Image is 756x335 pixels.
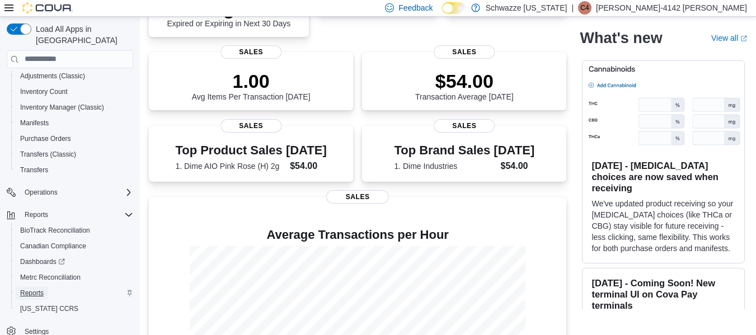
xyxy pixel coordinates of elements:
a: Purchase Orders [16,132,76,145]
div: Transaction Average [DATE] [415,70,514,101]
span: Load All Apps in [GEOGRAPHIC_DATA] [31,23,133,46]
button: Transfers [11,162,138,178]
span: Purchase Orders [16,132,133,145]
span: Transfers (Classic) [16,148,133,161]
svg: External link [740,35,747,42]
p: [PERSON_NAME]-4142 [PERSON_NAME] [596,1,747,15]
button: Inventory Manager (Classic) [11,100,138,115]
a: Inventory Manager (Classic) [16,101,109,114]
span: BioTrack Reconciliation [20,226,90,235]
span: Washington CCRS [16,302,133,315]
p: $54.00 [415,70,514,92]
dt: 1. Dime AIO Pink Rose (H) 2g [175,161,285,172]
span: Transfers (Classic) [20,150,76,159]
button: Transfers (Classic) [11,147,138,162]
a: BioTrack Reconciliation [16,224,95,237]
span: Inventory Manager (Classic) [16,101,133,114]
a: Reports [16,286,48,300]
dd: $54.00 [290,159,327,173]
dd: $54.00 [501,159,535,173]
span: Operations [20,186,133,199]
button: Reports [11,285,138,301]
button: Canadian Compliance [11,238,138,254]
span: Purchase Orders [20,134,71,143]
span: Metrc Reconciliation [16,271,133,284]
p: 1.00 [192,70,311,92]
span: Reports [20,289,44,298]
span: Sales [326,190,389,204]
a: Inventory Count [16,85,72,98]
span: Adjustments (Classic) [16,69,133,83]
span: Manifests [16,116,133,130]
button: Reports [2,207,138,223]
p: | [571,1,574,15]
button: Reports [20,208,53,221]
button: BioTrack Reconciliation [11,223,138,238]
p: We've updated product receiving so your [MEDICAL_DATA] choices (like THCa or CBG) stay visible fo... [591,198,735,254]
button: Inventory Count [11,84,138,100]
h2: What's new [580,29,662,47]
button: Operations [20,186,62,199]
h3: Top Brand Sales [DATE] [394,144,534,157]
span: Inventory Manager (Classic) [20,103,104,112]
button: Manifests [11,115,138,131]
span: Dashboards [20,257,65,266]
p: Schwazze [US_STATE] [486,1,567,15]
span: Metrc Reconciliation [20,273,81,282]
a: Transfers [16,163,53,177]
h3: [DATE] - Coming Soon! New terminal UI on Cova Pay terminals [591,277,735,311]
a: Dashboards [11,254,138,270]
span: Transfers [16,163,133,177]
h3: Top Product Sales [DATE] [175,144,326,157]
div: Cindy-4142 Aguilar [578,1,591,15]
span: Reports [25,210,48,219]
span: C4 [580,1,589,15]
button: Operations [2,185,138,200]
dt: 1. Dime Industries [394,161,496,172]
a: Transfers (Classic) [16,148,81,161]
span: Dashboards [16,255,133,268]
span: Transfers [20,166,48,174]
span: Sales [220,45,282,59]
span: Canadian Compliance [16,239,133,253]
span: Manifests [20,119,49,128]
a: View allExternal link [711,34,747,43]
span: Sales [434,45,495,59]
h3: [DATE] - [MEDICAL_DATA] choices are now saved when receiving [591,160,735,194]
span: BioTrack Reconciliation [16,224,133,237]
span: Adjustments (Classic) [20,72,85,81]
span: Reports [20,208,133,221]
a: [US_STATE] CCRS [16,302,83,315]
span: [US_STATE] CCRS [20,304,78,313]
button: Adjustments (Classic) [11,68,138,84]
span: Canadian Compliance [20,242,86,251]
span: Reports [16,286,133,300]
img: Cova [22,2,73,13]
a: Dashboards [16,255,69,268]
button: Purchase Orders [11,131,138,147]
input: Dark Mode [442,2,466,14]
span: Inventory Count [16,85,133,98]
span: Sales [434,119,495,133]
button: Metrc Reconciliation [11,270,138,285]
a: Canadian Compliance [16,239,91,253]
a: Manifests [16,116,53,130]
span: Inventory Count [20,87,68,96]
span: Feedback [398,2,433,13]
a: Metrc Reconciliation [16,271,85,284]
a: Adjustments (Classic) [16,69,90,83]
span: Operations [25,188,58,197]
button: [US_STATE] CCRS [11,301,138,317]
span: Sales [220,119,282,133]
div: Avg Items Per Transaction [DATE] [192,70,311,101]
h4: Average Transactions per Hour [158,228,557,242]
